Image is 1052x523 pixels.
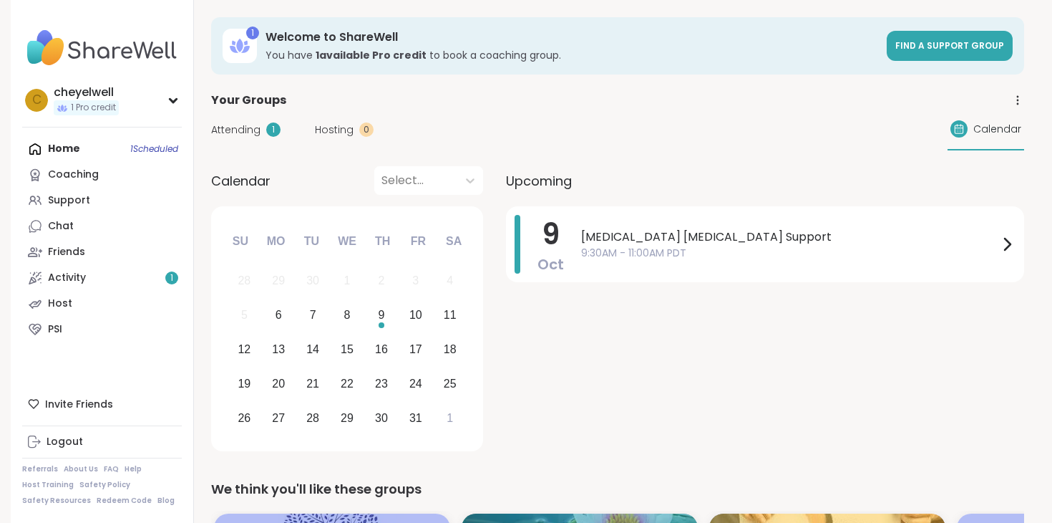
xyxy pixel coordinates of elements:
[438,226,469,257] div: Sa
[375,340,388,359] div: 16
[409,374,422,393] div: 24
[581,229,998,246] span: [MEDICAL_DATA] [MEDICAL_DATA] Support
[246,27,259,39] div: 1
[22,162,182,188] a: Coaching
[263,300,294,331] div: Choose Monday, October 6th, 2025
[359,123,374,137] div: 0
[272,408,285,428] div: 27
[272,340,285,359] div: 13
[22,317,182,342] a: PSI
[341,408,354,428] div: 29
[298,368,328,399] div: Choose Tuesday, October 21st, 2025
[310,305,316,325] div: 7
[211,171,271,191] span: Calendar
[973,122,1021,137] span: Calendar
[316,48,427,62] b: 1 available Pro credit
[444,374,457,393] div: 25
[263,403,294,433] div: Choose Monday, October 27th, 2025
[22,265,182,291] a: Activity1
[306,408,319,428] div: 28
[229,266,260,297] div: Not available Sunday, September 28th, 2025
[400,300,431,331] div: Choose Friday, October 10th, 2025
[434,335,465,365] div: Choose Saturday, October 18th, 2025
[170,272,173,284] span: 1
[537,254,564,274] span: Oct
[366,300,397,331] div: Choose Thursday, October 9th, 2025
[48,219,74,234] div: Chat
[22,464,58,474] a: Referrals
[447,271,453,290] div: 4
[298,300,328,331] div: Choose Tuesday, October 7th, 2025
[227,264,467,435] div: month 2025-10
[306,374,319,393] div: 21
[542,214,560,254] span: 9
[409,340,422,359] div: 17
[332,403,363,433] div: Choose Wednesday, October 29th, 2025
[22,291,182,317] a: Host
[54,85,119,100] div: cheyelwell
[104,464,119,474] a: FAQ
[447,408,453,428] div: 1
[332,300,363,331] div: Choose Wednesday, October 8th, 2025
[375,408,388,428] div: 30
[409,408,422,428] div: 31
[444,305,457,325] div: 11
[276,305,282,325] div: 6
[238,340,250,359] div: 12
[332,368,363,399] div: Choose Wednesday, October 22nd, 2025
[332,266,363,297] div: Not available Wednesday, October 1st, 2025
[366,403,397,433] div: Choose Thursday, October 30th, 2025
[378,271,384,290] div: 2
[887,31,1013,61] a: Find a support group
[366,335,397,365] div: Choose Thursday, October 16th, 2025
[341,340,354,359] div: 15
[238,271,250,290] div: 28
[366,266,397,297] div: Not available Thursday, October 2nd, 2025
[266,29,878,45] h3: Welcome to ShareWell
[298,266,328,297] div: Not available Tuesday, September 30th, 2025
[238,408,250,428] div: 26
[229,335,260,365] div: Choose Sunday, October 12th, 2025
[260,226,291,257] div: Mo
[64,464,98,474] a: About Us
[125,464,142,474] a: Help
[211,123,260,138] span: Attending
[306,340,319,359] div: 14
[315,123,354,138] span: Hosting
[241,305,248,325] div: 5
[400,368,431,399] div: Choose Friday, October 24th, 2025
[375,374,388,393] div: 23
[332,335,363,365] div: Choose Wednesday, October 15th, 2025
[434,403,465,433] div: Choose Saturday, November 1st, 2025
[409,305,422,325] div: 10
[22,239,182,265] a: Friends
[378,305,384,325] div: 9
[48,322,62,337] div: PSI
[48,193,90,208] div: Support
[229,368,260,399] div: Choose Sunday, October 19th, 2025
[506,171,572,191] span: Upcoming
[400,335,431,365] div: Choose Friday, October 17th, 2025
[444,340,457,359] div: 18
[22,496,91,506] a: Safety Resources
[263,368,294,399] div: Choose Monday, October 20th, 2025
[263,266,294,297] div: Not available Monday, September 29th, 2025
[272,374,285,393] div: 20
[157,496,175,506] a: Blog
[331,226,363,257] div: We
[341,374,354,393] div: 22
[238,374,250,393] div: 19
[266,48,878,62] h3: You have to book a coaching group.
[366,368,397,399] div: Choose Thursday, October 23rd, 2025
[344,305,351,325] div: 8
[48,297,72,311] div: Host
[22,213,182,239] a: Chat
[434,266,465,297] div: Not available Saturday, October 4th, 2025
[266,123,281,137] div: 1
[211,92,286,109] span: Your Groups
[225,226,256,257] div: Su
[306,271,319,290] div: 30
[32,91,42,110] span: c
[581,246,998,261] span: 9:30AM - 11:00AM PDT
[272,271,285,290] div: 29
